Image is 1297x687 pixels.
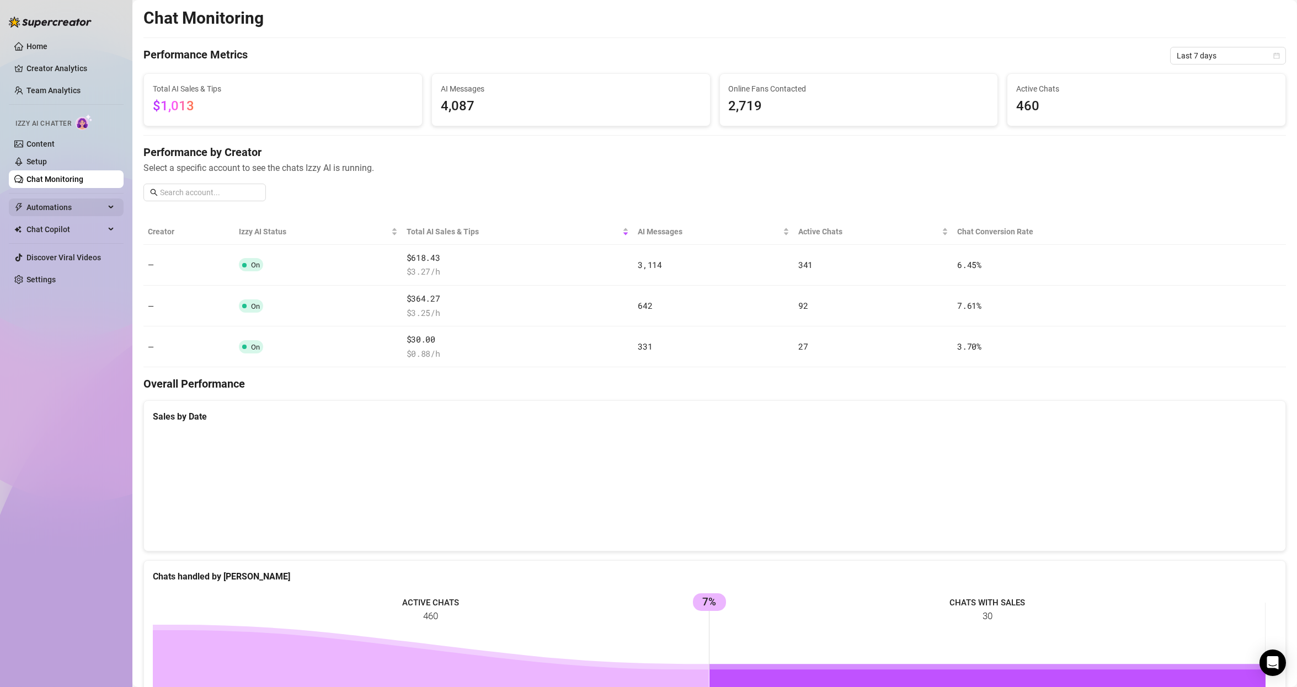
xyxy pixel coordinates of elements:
span: 460 [1016,96,1277,117]
img: AI Chatter [76,114,93,130]
a: Content [26,139,55,148]
span: 642 [638,300,652,311]
span: calendar [1273,52,1280,59]
span: 3.70 % [957,341,981,352]
span: Chat Copilot [26,221,105,238]
th: Chat Conversion Rate [953,219,1172,245]
span: Active Chats [1016,83,1277,95]
span: $618.43 [407,251,629,265]
span: Automations [26,198,105,216]
span: 3,114 [638,259,662,270]
span: $ 3.27 /h [407,265,629,278]
h4: Overall Performance [143,376,1286,391]
span: AI Messages [638,226,781,238]
h4: Performance by Creator [143,144,1286,160]
span: On [251,302,260,310]
span: AI Messages [441,83,701,95]
span: search [150,189,158,196]
span: $ 3.25 /h [407,307,629,320]
span: On [251,261,260,269]
a: Setup [26,157,47,166]
img: Chat Copilot [14,226,22,233]
div: Chats handled by [PERSON_NAME] [153,570,1277,583]
td: — [143,245,234,286]
td: — [143,326,234,367]
a: Chat Monitoring [26,175,83,184]
span: Active Chats [798,226,940,238]
a: Settings [26,275,56,284]
span: Total AI Sales & Tips [153,83,413,95]
span: Online Fans Contacted [729,83,989,95]
th: AI Messages [633,219,794,245]
span: Total AI Sales & Tips [407,226,621,238]
span: 4,087 [441,96,701,117]
span: 27 [798,341,808,352]
span: Last 7 days [1177,47,1279,64]
span: Izzy AI Status [239,226,389,238]
a: Discover Viral Videos [26,253,101,262]
a: Creator Analytics [26,60,115,77]
img: logo-BBDzfeDw.svg [9,17,92,28]
span: 2,719 [729,96,989,117]
h4: Performance Metrics [143,47,248,65]
span: 6.45 % [957,259,981,270]
span: Select a specific account to see the chats Izzy AI is running. [143,161,1286,175]
th: Total AI Sales & Tips [402,219,634,245]
span: thunderbolt [14,203,23,212]
span: 7.61 % [957,300,981,311]
th: Izzy AI Status [234,219,402,245]
span: $30.00 [407,333,629,346]
span: 341 [798,259,813,270]
th: Active Chats [794,219,953,245]
h2: Chat Monitoring [143,8,264,29]
span: Izzy AI Chatter [15,119,71,129]
span: $364.27 [407,292,629,305]
span: $ 0.88 /h [407,347,629,361]
div: Sales by Date [153,410,1277,423]
a: Home [26,42,47,51]
a: Team Analytics [26,86,81,95]
span: $1,013 [153,98,194,114]
div: Open Intercom Messenger [1259,650,1286,676]
th: Creator [143,219,234,245]
span: 92 [798,300,808,311]
span: 331 [638,341,652,352]
input: Search account... [160,186,259,198]
td: — [143,286,234,326]
span: On [251,343,260,351]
